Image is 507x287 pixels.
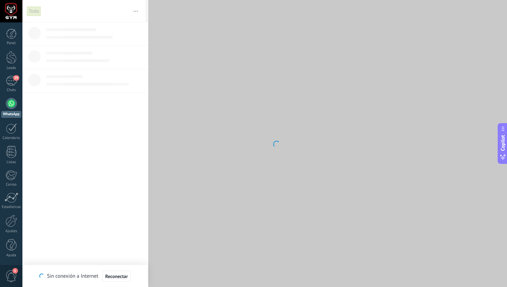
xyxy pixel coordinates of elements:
[39,270,130,282] div: Sin conexión a Internet
[1,136,21,140] div: Calendario
[1,66,21,70] div: Leads
[1,88,21,92] div: Chats
[102,271,131,282] button: Reconectar
[1,160,21,165] div: Listas
[1,111,21,118] div: WhatsApp
[499,135,506,151] span: Copilot
[1,41,21,46] div: Panel
[1,205,21,209] div: Estadísticas
[1,182,21,187] div: Correo
[12,268,18,274] span: 1
[105,274,128,279] span: Reconectar
[13,75,19,81] span: 29
[1,229,21,234] div: Ajustes
[1,253,21,258] div: Ayuda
